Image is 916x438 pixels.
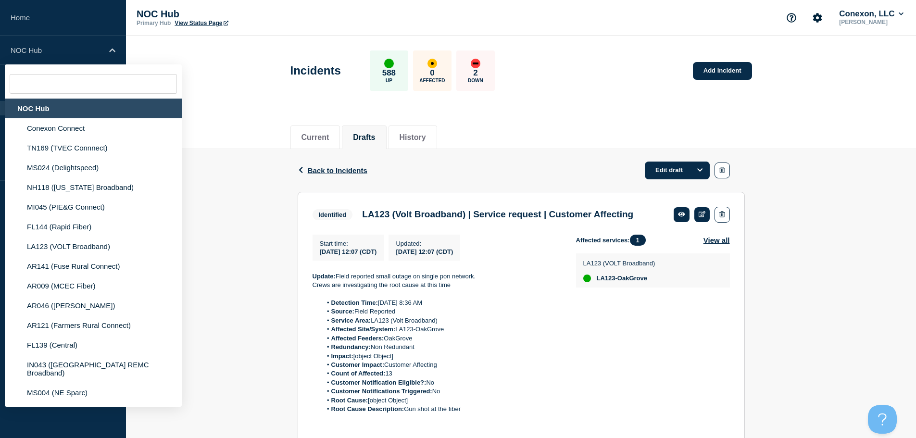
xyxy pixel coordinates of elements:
[837,19,905,25] p: [PERSON_NAME]
[313,281,561,289] p: Crews are investigating the root cause at this time
[331,325,396,333] strong: Affected Site/System:
[322,343,561,351] li: Non Redundant
[331,405,404,413] strong: Root Cause Description:
[322,378,561,387] li: No
[5,197,182,217] li: MI045 (PIE&G Connect)
[322,299,561,307] li: [DATE] 8:36 AM
[396,247,453,255] div: [DATE] 12:07 (CDT)
[320,240,377,247] p: Start time :
[331,388,432,395] strong: Customer Notifications Triggered:
[473,68,477,78] p: 2
[331,335,384,342] strong: Affected Feeders:
[5,138,182,158] li: TN169 (TVEC Connnect)
[386,78,392,83] p: Up
[331,370,386,377] strong: Count of Affected:
[693,62,752,80] a: Add incident
[837,9,905,19] button: Conexon, LLC
[322,325,561,334] li: LA123-OakGrove
[301,133,329,142] button: Current
[313,209,353,220] span: Identified
[583,275,591,282] div: up
[5,256,182,276] li: AR141 (Fuse Rural Connect)
[331,352,353,360] strong: Impact:
[382,68,396,78] p: 588
[576,235,651,246] span: Affected services:
[322,361,561,369] li: Customer Affecting
[322,334,561,343] li: OakGrove
[322,387,561,396] li: No
[703,235,730,246] button: View all
[5,158,182,177] li: MS024 (Delightspeed)
[331,308,354,315] strong: Source:
[331,379,427,386] strong: Customer Notification Eligible?:
[331,317,371,324] strong: Service Area:
[645,162,710,179] a: Edit draft
[5,335,182,355] li: FL139 (Central)
[384,59,394,68] div: up
[5,177,182,197] li: NH118 ([US_STATE] Broadband)
[471,59,480,68] div: down
[331,361,385,368] strong: Customer Impact:
[322,352,561,361] li: [object Object]
[468,78,483,83] p: Down
[400,133,426,142] button: History
[690,162,710,179] button: Options
[322,307,561,316] li: Field Reported
[290,64,341,77] h1: Incidents
[5,217,182,237] li: FL144 (Rapid Fiber)
[11,46,103,54] p: NOC Hub
[5,276,182,296] li: AR009 (MCEC Fiber)
[419,78,445,83] p: Affected
[362,209,633,220] h3: LA123 (Volt Broadband) | Service request | Customer Affecting
[5,99,182,118] div: NOC Hub
[807,8,828,28] button: Account settings
[353,133,375,142] button: Drafts
[322,369,561,378] li: 13
[5,383,182,402] li: MS004 (NE Sparc)
[5,118,182,138] li: Conexon Connect
[5,296,182,315] li: AR046 ([PERSON_NAME])
[331,299,378,306] strong: Detection Time:
[313,272,561,281] p: Field reported small outage on single pon network.
[5,237,182,256] li: LA123 (VOLT Broadband)
[781,8,802,28] button: Support
[430,68,434,78] p: 0
[175,20,228,26] a: View Status Page
[583,260,655,267] p: LA123 (VOLT Broadband)
[427,59,437,68] div: affected
[868,405,897,434] iframe: Help Scout Beacon - Open
[137,20,171,26] p: Primary Hub
[298,166,367,175] button: Back to Incidents
[313,273,336,280] strong: Update:
[331,397,368,404] strong: Root Cause:
[322,405,561,413] li: Gun shot at the fiber
[320,248,377,255] span: [DATE] 12:07 (CDT)
[5,355,182,383] li: IN043 ([GEOGRAPHIC_DATA] REMC Broadband)
[322,316,561,325] li: LA123 (Volt Broadband)
[597,275,648,282] span: LA123-OakGrove
[322,396,561,405] li: [object Object]
[331,343,371,350] strong: Redundancy:
[308,166,367,175] span: Back to Incidents
[630,235,646,246] span: 1
[137,9,329,20] p: NOC Hub
[396,240,453,247] p: Updated :
[5,315,182,335] li: AR121 (Farmers Rural Connect)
